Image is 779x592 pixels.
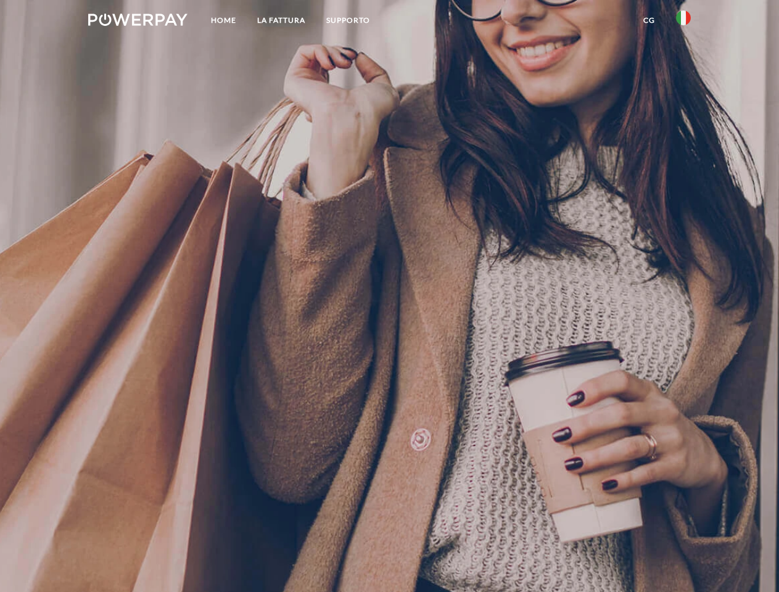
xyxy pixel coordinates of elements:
[247,9,316,31] a: LA FATTURA
[88,14,188,26] img: logo-powerpay-white.svg
[633,9,666,31] a: CG
[200,9,247,31] a: Home
[316,9,381,31] a: Supporto
[676,10,691,25] img: it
